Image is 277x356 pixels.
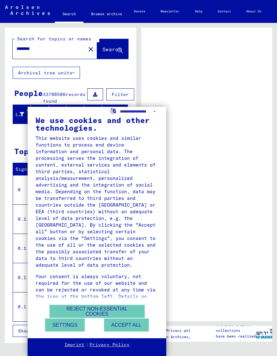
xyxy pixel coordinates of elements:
div: Your consent is always voluntary, not required for the use of our website and can be rejected or ... [36,273,158,320]
div: This website uses cookies and similar functions to process end device information and personal da... [36,135,158,268]
button: Reject non-essential cookies [49,305,145,318]
a: Imprint [64,342,84,348]
button: Accept all [104,318,149,332]
button: Settings [45,318,85,332]
a: Privacy Policy [89,342,129,348]
div: We use cookies and other technologies. [36,116,158,132]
